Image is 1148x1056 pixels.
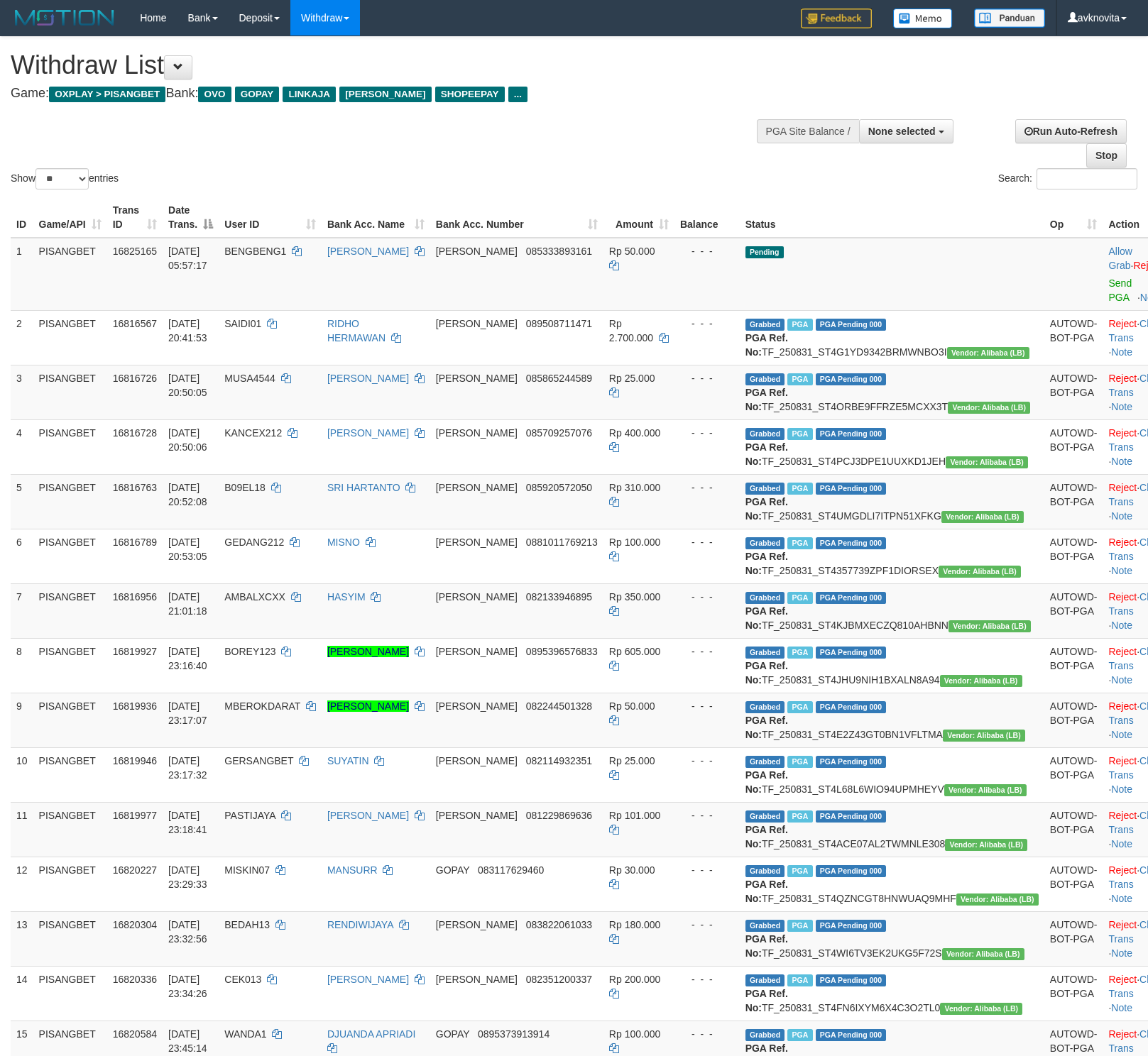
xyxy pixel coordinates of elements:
td: AUTOWD-BOT-PGA [1044,747,1103,802]
td: TF_250831_ST4ACE07AL2TWMNLE308 [740,802,1044,857]
h1: Withdraw List [11,51,751,79]
a: Note [1111,565,1132,576]
span: 16816789 [113,537,157,548]
a: DJUANDA APRIADI [327,1028,415,1040]
span: · [1108,246,1133,271]
div: - - - [680,480,734,495]
span: [PERSON_NAME] [436,755,518,766]
a: Reject [1108,482,1137,493]
a: RIDHO HERMAWAN [327,318,386,343]
span: GOPAY [436,864,469,876]
td: 5 [11,474,33,529]
span: Rp 25.000 [609,373,655,384]
th: Bank Acc. Name: activate to sort column ascending [322,197,430,238]
td: TF_250831_ST4L68L6WIO94UPMHEYV [740,747,1044,802]
span: Rp 50.000 [609,246,655,257]
b: PGA Ref. No: [745,387,788,412]
span: Rp 350.000 [609,591,660,603]
a: [PERSON_NAME] [327,700,409,712]
td: AUTOWD-BOT-PGA [1044,966,1103,1021]
td: AUTOWD-BOT-PGA [1044,529,1103,583]
h4: Game: Bank: [11,87,751,101]
span: Vendor URL: https://dashboard.q2checkout.com/secure [941,511,1024,523]
th: Game/API: activate to sort column ascending [33,197,107,238]
a: Note [1111,783,1132,795]
td: TF_250831_ST4KJBMXECZQ810AHBNN [740,583,1044,638]
span: Vendor URL: https://dashboard.q2checkout.com/secure [942,948,1024,960]
span: Copy 082114932351 to clipboard [526,755,592,766]
td: TF_250831_ST4G1YD9342BRMWNBO3I [740,310,1044,365]
b: PGA Ref. No: [745,879,788,904]
span: Vendor URL: https://dashboard.q2checkout.com/secure [940,675,1022,687]
span: Vendor URL: https://dashboard.q2checkout.com/secure [956,893,1039,906]
label: Search: [998,168,1137,189]
div: - - - [680,590,734,604]
span: BENGBENG1 [224,246,286,257]
span: Grabbed [745,428,785,440]
a: HASYIM [327,591,366,603]
a: Note [1111,620,1132,631]
span: Grabbed [745,756,785,768]
span: Rp 101.000 [609,810,660,821]
td: AUTOWD-BOT-PGA [1044,911,1103,966]
a: Reject [1108,974,1137,985]
span: Copy 085333893161 to clipboard [526,246,592,257]
a: Note [1111,674,1132,686]
a: Note [1111,838,1132,849]
span: Copy 085865244589 to clipboard [526,373,592,384]
span: Marked by avknovita [787,756,812,768]
a: Reject [1108,1028,1137,1040]
a: Note [1111,346,1132,358]
span: Vendor URL: https://dashboard.q2checkout.com/secure [949,620,1031,632]
span: Grabbed [745,373,785,385]
span: Vendor URL: https://dashboard.q2checkout.com/secure [940,1003,1022,1015]
span: PGA Pending [816,647,887,659]
span: Vendor URL: https://dashboard.q2checkout.com/secure [944,784,1027,796]
a: Note [1111,510,1132,522]
a: Allow Grab [1108,246,1132,271]
th: Trans ID: activate to sort column ascending [107,197,163,238]
span: Copy 0881011769213 to clipboard [526,537,598,548]
a: Reject [1108,537,1137,548]
span: Vendor URL: https://dashboard.q2checkout.com/secure [946,456,1028,468]
span: Grabbed [745,1029,785,1041]
span: GOPAY [436,1028,469,1040]
span: PGA Pending [816,428,887,440]
div: - - - [680,754,734,768]
span: Rp 50.000 [609,700,655,712]
a: Reject [1108,864,1137,876]
b: PGA Ref. No: [745,824,788,849]
span: Vendor URL: https://dashboard.q2checkout.com/secure [947,347,1029,359]
span: Grabbed [745,974,785,986]
span: [DATE] 20:41:53 [168,318,207,343]
span: [PERSON_NAME] [436,810,518,821]
span: Copy 083117629460 to clipboard [478,864,544,876]
td: AUTOWD-BOT-PGA [1044,474,1103,529]
a: Reject [1108,700,1137,712]
b: PGA Ref. No: [745,441,788,467]
a: Reject [1108,755,1137,766]
span: Copy 082351200337 to clipboard [526,974,592,985]
span: PGA Pending [816,592,887,604]
span: SHOPEEPAY [435,87,505,102]
td: AUTOWD-BOT-PGA [1044,365,1103,419]
span: None selected [868,126,936,137]
span: Rp 400.000 [609,427,660,439]
span: 16816763 [113,482,157,493]
input: Search: [1037,168,1137,189]
span: Grabbed [745,319,785,331]
span: PGA Pending [816,1029,887,1041]
span: Marked by avknovita [787,701,812,713]
span: [PERSON_NAME] [436,537,518,548]
b: PGA Ref. No: [745,988,788,1013]
a: MANSURR [327,864,378,876]
a: SRI HARTANTO [327,482,400,493]
span: Grabbed [745,920,785,932]
span: PGA Pending [816,373,887,385]
a: Reject [1108,318,1137,329]
td: TF_250831_ST4JHU9NIH1BXALN8A94 [740,638,1044,693]
div: - - - [680,808,734,823]
th: Date Trans.: activate to sort column descending [163,197,219,238]
div: - - - [680,371,734,385]
div: - - - [680,1027,734,1041]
